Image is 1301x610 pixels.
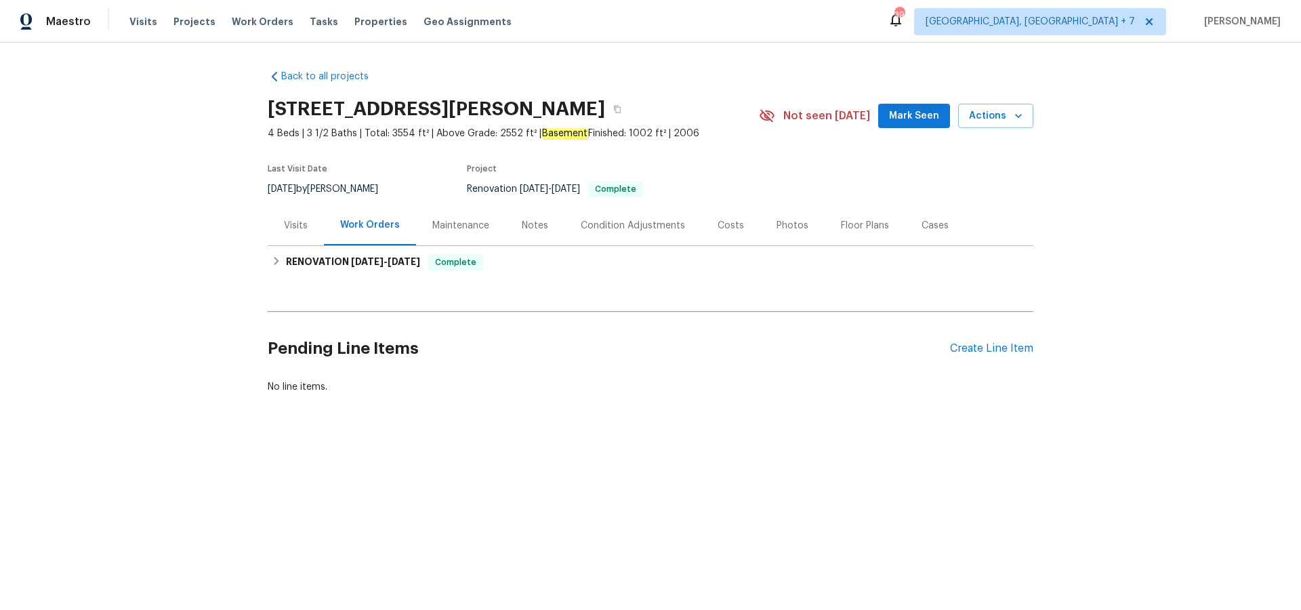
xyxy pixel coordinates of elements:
div: Condition Adjustments [581,219,685,232]
div: No line items. [268,380,1033,394]
button: Copy Address [605,97,629,121]
span: [DATE] [388,257,420,266]
span: Maestro [46,15,91,28]
div: RENOVATION [DATE]-[DATE]Complete [268,246,1033,279]
span: [DATE] [520,184,548,194]
div: Floor Plans [841,219,889,232]
button: Actions [958,104,1033,129]
div: Work Orders [340,218,400,232]
span: Not seen [DATE] [783,109,870,123]
span: [DATE] [268,184,296,194]
span: Complete [430,256,482,269]
span: Project [467,165,497,173]
h6: RENOVATION [286,254,420,270]
span: Visits [129,15,157,28]
span: Work Orders [232,15,293,28]
div: 39 [894,8,904,22]
span: Geo Assignments [424,15,512,28]
div: Maintenance [432,219,489,232]
span: Last Visit Date [268,165,327,173]
span: [DATE] [351,257,384,266]
span: Projects [173,15,215,28]
span: [GEOGRAPHIC_DATA], [GEOGRAPHIC_DATA] + 7 [926,15,1135,28]
span: [DATE] [552,184,580,194]
span: - [520,184,580,194]
div: by [PERSON_NAME] [268,181,394,197]
div: Notes [522,219,548,232]
div: Visits [284,219,308,232]
span: Properties [354,15,407,28]
div: Cases [922,219,949,232]
span: Renovation [467,184,643,194]
h2: Pending Line Items [268,317,950,380]
span: Mark Seen [889,108,939,125]
span: 4 Beds | 3 1/2 Baths | Total: 3554 ft² | Above Grade: 2552 ft² | Finished: 1002 ft² | 2006 [268,127,759,140]
span: Complete [590,185,642,193]
div: Photos [777,219,808,232]
span: Actions [969,108,1023,125]
span: - [351,257,420,266]
span: Tasks [310,17,338,26]
em: Basement [541,128,588,139]
span: [PERSON_NAME] [1199,15,1281,28]
div: Create Line Item [950,342,1033,355]
div: Costs [718,219,744,232]
button: Mark Seen [878,104,950,129]
h2: [STREET_ADDRESS][PERSON_NAME] [268,102,605,116]
a: Back to all projects [268,70,398,83]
